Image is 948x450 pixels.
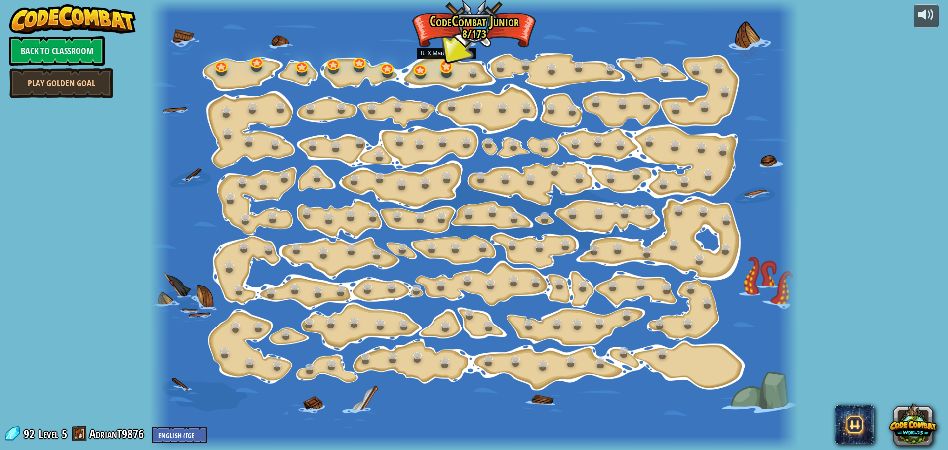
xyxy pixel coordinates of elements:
[89,426,147,442] a: AdrianT9876
[62,426,67,442] span: 5
[9,68,113,98] a: Play Golden Goal
[9,36,105,66] a: Back to Classroom
[914,4,939,28] button: Adjust volume
[24,426,38,442] span: 92
[39,426,58,442] span: Level
[9,4,136,34] img: CodeCombat - Learn how to code by playing a game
